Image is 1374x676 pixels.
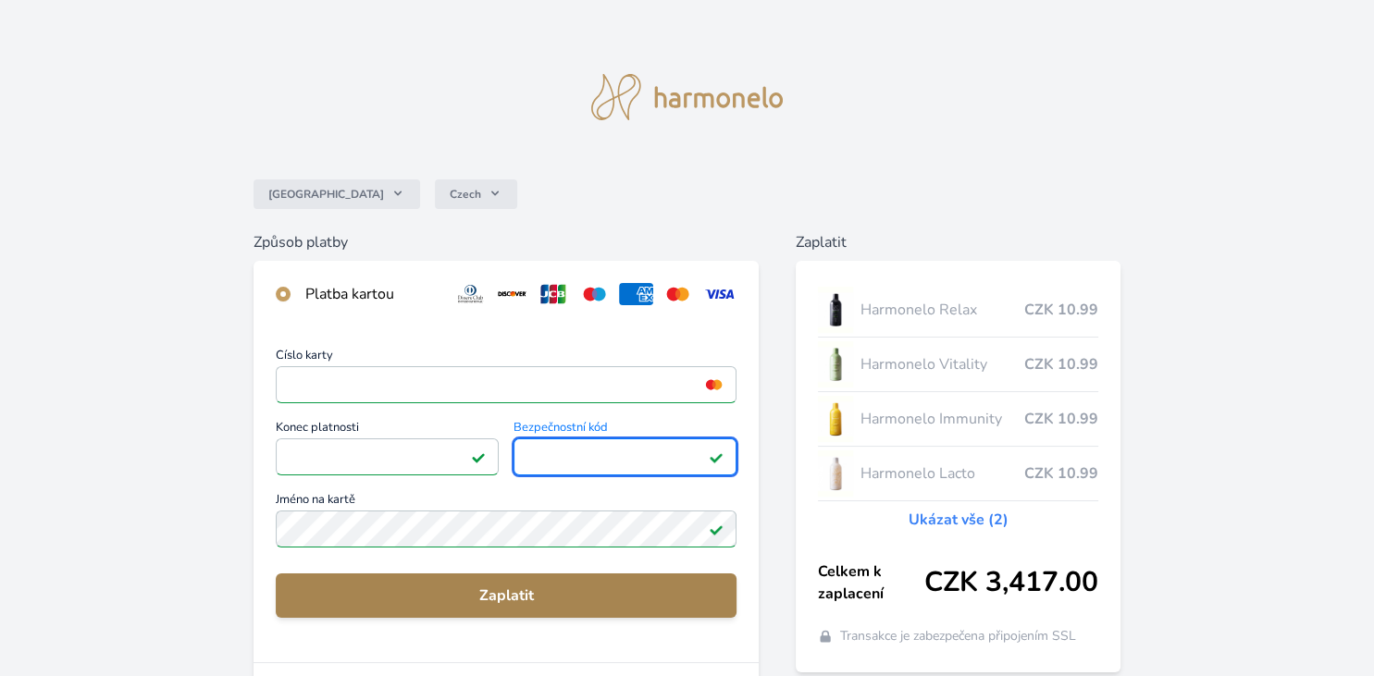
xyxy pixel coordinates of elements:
span: Konec platnosti [276,422,499,438]
img: IMMUNITY_se_stinem_x-lo.jpg [818,396,853,442]
span: Harmonelo Immunity [860,408,1024,430]
span: Celkem k zaplacení [818,560,924,605]
input: Jméno na kartěPlatné pole [276,510,737,547]
span: CZK 3,417.00 [924,566,1098,599]
button: Zaplatit [276,573,737,618]
span: Harmonelo Vitality [860,353,1024,375]
span: Czech [450,187,481,202]
span: Bezpečnostní kód [514,422,737,438]
img: jcb.svg [537,283,571,305]
img: CLEAN_RELAX_se_stinem_x-lo.jpg [818,287,853,333]
img: diners.svg [453,283,488,305]
span: Zaplatit [291,584,722,607]
img: CLEAN_LACTO_se_stinem_x-hi-lo.jpg [818,450,853,497]
span: CZK 10.99 [1024,353,1098,375]
img: mc [701,376,726,393]
span: [GEOGRAPHIC_DATA] [268,187,384,202]
img: Platné pole [709,449,724,464]
button: Czech [435,179,517,209]
img: discover.svg [495,283,529,305]
img: logo.svg [591,74,784,120]
img: mc.svg [661,283,695,305]
img: Konec platnosti [464,449,489,465]
span: CZK 10.99 [1024,408,1098,430]
span: CZK 10.99 [1024,299,1098,321]
button: [GEOGRAPHIC_DATA] [254,179,420,209]
a: Ukázat vše (2) [908,509,1008,531]
iframe: Iframe pro datum vypršení platnosti [284,444,490,470]
span: Jméno na kartě [276,494,737,510]
iframe: Iframe pro bezpečnostní kód [522,444,728,470]
h6: Způsob platby [254,231,759,253]
span: Harmonelo Lacto [860,462,1024,485]
iframe: Iframe pro číslo karty [284,372,728,398]
span: Transakce je zabezpečena připojením SSL [840,627,1076,645]
span: CZK 10.99 [1024,462,1098,485]
h6: Zaplatit [796,231,1120,253]
img: Platné pole [709,522,724,536]
img: visa.svg [702,283,737,305]
img: amex.svg [619,283,653,305]
img: CLEAN_VITALITY_se_stinem_x-lo.jpg [818,341,853,387]
span: Číslo karty [276,350,737,366]
img: Platné pole [471,449,486,464]
div: Platba kartou [305,283,439,305]
span: Harmonelo Relax [860,299,1024,321]
img: maestro.svg [577,283,612,305]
